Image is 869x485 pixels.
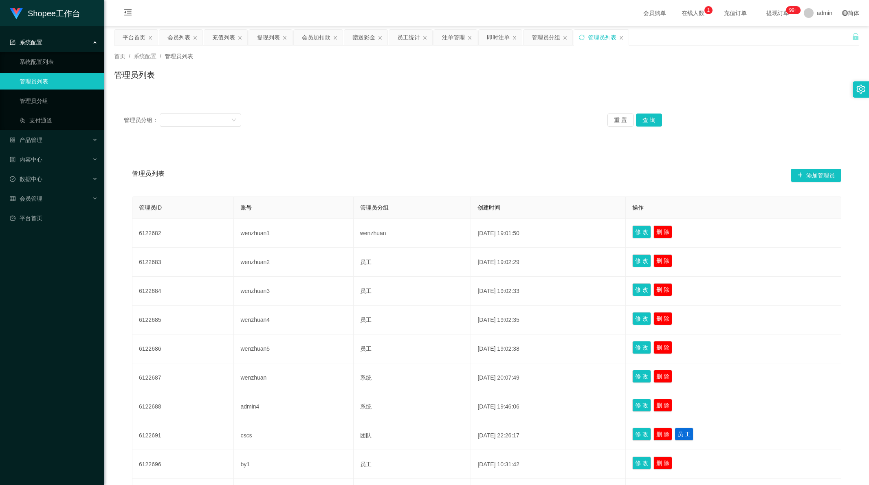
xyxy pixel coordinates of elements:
[257,30,280,45] div: 提现列表
[477,345,519,352] span: [DATE] 19:02:38
[234,219,353,248] td: wenzhuan1
[10,39,15,45] i: 图标: form
[132,277,234,306] td: 6122684
[352,30,375,45] div: 赠送彩金
[852,33,859,40] i: 图标: unlock
[632,457,651,470] button: 修 改
[212,30,235,45] div: 充值列表
[378,35,383,40] i: 图标: close
[467,35,472,40] i: 图标: close
[442,30,465,45] div: 注单管理
[302,30,330,45] div: 会员加扣款
[167,30,190,45] div: 会员列表
[10,176,42,182] span: 数据中心
[632,254,651,267] button: 修 改
[632,312,651,325] button: 修 改
[477,317,519,323] span: [DATE] 19:02:35
[588,30,616,45] div: 管理员列表
[234,277,353,306] td: wenzhuan3
[619,35,624,40] i: 图标: close
[354,219,471,248] td: wenzhuan
[422,35,427,40] i: 图标: close
[10,176,15,182] i: 图标: check-circle-o
[477,259,519,265] span: [DATE] 19:02:29
[477,461,519,468] span: [DATE] 10:31:42
[10,10,80,16] a: Shopee工作台
[653,341,672,354] button: 删 除
[333,35,338,40] i: 图标: close
[10,137,42,143] span: 产品管理
[354,334,471,363] td: 员工
[477,288,519,294] span: [DATE] 19:02:33
[477,432,519,439] span: [DATE] 22:26:17
[354,363,471,392] td: 系统
[632,428,651,441] button: 修 改
[231,118,236,123] i: 图标: down
[114,0,142,26] i: 图标: menu-fold
[282,35,287,40] i: 图标: close
[354,277,471,306] td: 员工
[354,392,471,421] td: 系统
[354,421,471,450] td: 团队
[132,334,234,363] td: 6122686
[28,0,80,26] h1: Shopee工作台
[20,112,98,129] a: 图标: usergroup-add-o支付通道
[607,114,634,127] button: 重 置
[653,283,672,296] button: 删 除
[234,450,353,479] td: by1
[132,421,234,450] td: 6122691
[354,450,471,479] td: 员工
[132,306,234,334] td: 6122685
[165,53,193,59] span: 管理员列表
[512,35,517,40] i: 图标: close
[354,248,471,277] td: 员工
[579,35,585,40] i: 图标: sync
[10,39,42,46] span: 系统配置
[20,54,98,70] a: 系统配置列表
[842,10,848,16] i: 图标: global
[632,204,644,211] span: 操作
[704,6,713,14] sup: 1
[477,374,519,381] span: [DATE] 20:07:49
[532,30,560,45] div: 管理员分组
[123,30,145,45] div: 平台首页
[114,53,125,59] span: 首页
[193,35,198,40] i: 图标: close
[786,6,801,14] sup: 327
[653,312,672,325] button: 删 除
[10,137,15,143] i: 图标: appstore-o
[477,230,519,236] span: [DATE] 19:01:50
[148,35,153,40] i: 图标: close
[354,306,471,334] td: 员工
[132,248,234,277] td: 6122683
[132,363,234,392] td: 6122687
[678,10,708,16] span: 在线人数
[653,457,672,470] button: 删 除
[139,204,162,211] span: 管理员ID
[477,403,519,410] span: [DATE] 19:46:06
[132,169,165,182] span: 管理员列表
[234,306,353,334] td: wenzhuan4
[10,210,98,226] a: 图标: dashboard平台首页
[675,428,693,441] button: 员 工
[791,169,841,182] button: 图标: plus添加管理员
[632,341,651,354] button: 修 改
[10,157,15,162] i: 图标: profile
[477,204,500,211] span: 创建时间
[707,6,710,14] p: 1
[132,450,234,479] td: 6122696
[636,114,662,127] button: 查 询
[653,428,672,441] button: 删 除
[132,219,234,248] td: 6122682
[563,35,568,40] i: 图标: close
[632,283,651,296] button: 修 改
[134,53,156,59] span: 系统配置
[10,8,23,20] img: logo.9652507e.png
[632,370,651,383] button: 修 改
[487,30,510,45] div: 即时注单
[114,69,155,81] h1: 管理员列表
[240,204,252,211] span: 账号
[20,73,98,90] a: 管理员列表
[234,392,353,421] td: admin4
[234,248,353,277] td: wenzhuan2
